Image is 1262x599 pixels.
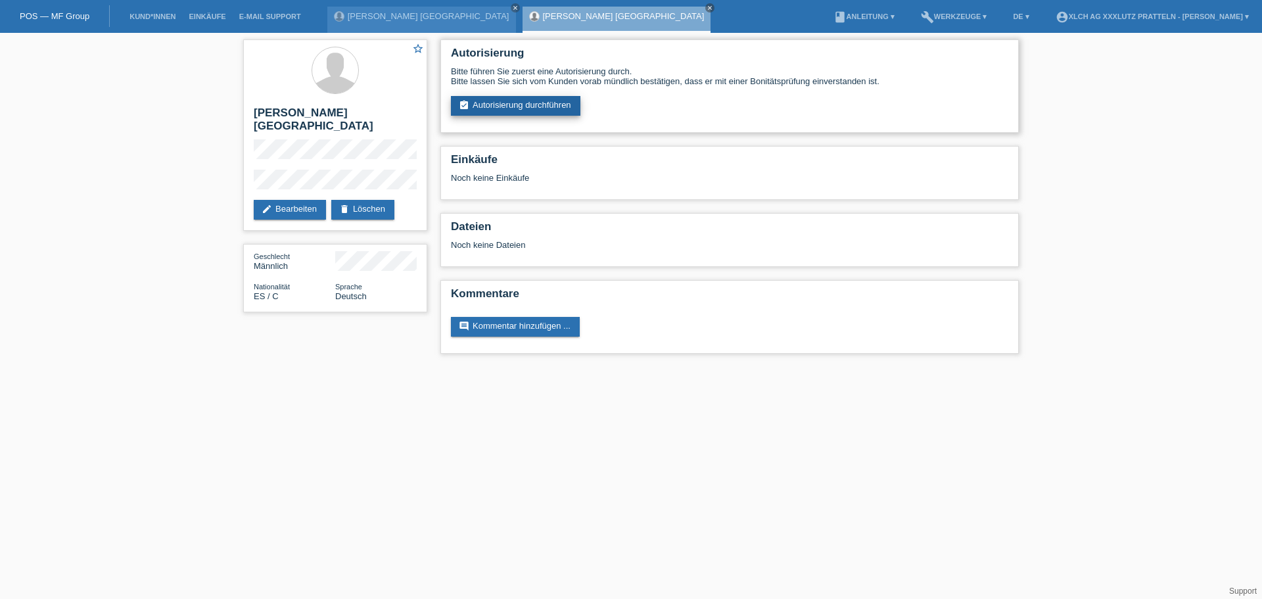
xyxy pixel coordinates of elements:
[1049,12,1255,20] a: account_circleXLCH AG XXXLutz Pratteln - [PERSON_NAME] ▾
[254,252,290,260] span: Geschlecht
[254,283,290,291] span: Nationalität
[451,66,1008,86] div: Bitte führen Sie zuerst eine Autorisierung durch. Bitte lassen Sie sich vom Kunden vorab mündlich...
[833,11,847,24] i: book
[459,100,469,110] i: assignment_turned_in
[451,47,1008,66] h2: Autorisierung
[543,11,705,21] a: [PERSON_NAME] [GEOGRAPHIC_DATA]
[331,200,394,220] a: deleteLöschen
[254,291,279,301] span: Spanien / C / 17.01.1990
[914,12,994,20] a: buildWerkzeuge ▾
[20,11,89,21] a: POS — MF Group
[335,283,362,291] span: Sprache
[348,11,509,21] a: [PERSON_NAME] [GEOGRAPHIC_DATA]
[451,153,1008,173] h2: Einkäufe
[262,204,272,214] i: edit
[451,317,580,337] a: commentKommentar hinzufügen ...
[254,200,326,220] a: editBearbeiten
[512,5,519,11] i: close
[123,12,182,20] a: Kund*innen
[451,287,1008,307] h2: Kommentare
[335,291,367,301] span: Deutsch
[1229,587,1257,596] a: Support
[451,96,580,116] a: assignment_turned_inAutorisierung durchführen
[451,220,1008,240] h2: Dateien
[511,3,520,12] a: close
[459,321,469,331] i: comment
[233,12,308,20] a: E-Mail Support
[412,43,424,55] i: star_border
[707,5,713,11] i: close
[1006,12,1035,20] a: DE ▾
[705,3,714,12] a: close
[412,43,424,57] a: star_border
[339,204,350,214] i: delete
[921,11,934,24] i: build
[451,173,1008,193] div: Noch keine Einkäufe
[182,12,232,20] a: Einkäufe
[451,240,853,250] div: Noch keine Dateien
[827,12,901,20] a: bookAnleitung ▾
[254,251,335,271] div: Männlich
[254,107,417,139] h2: [PERSON_NAME] [GEOGRAPHIC_DATA]
[1056,11,1069,24] i: account_circle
